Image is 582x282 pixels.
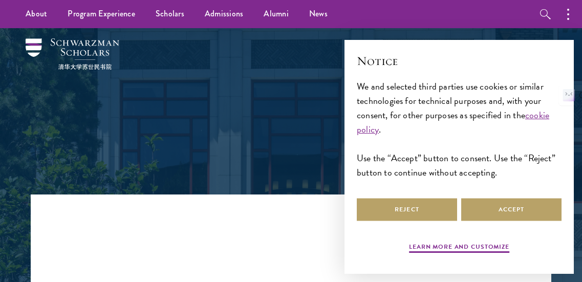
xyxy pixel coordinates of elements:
[357,52,562,70] h2: Notice
[357,198,457,221] button: Reject
[26,38,119,70] img: Schwarzman Scholars
[357,108,549,136] a: cookie policy
[461,198,562,221] button: Accept
[357,79,562,180] div: We and selected third parties use cookies or similar technologies for technical purposes and, wit...
[409,242,509,254] button: Learn more and customize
